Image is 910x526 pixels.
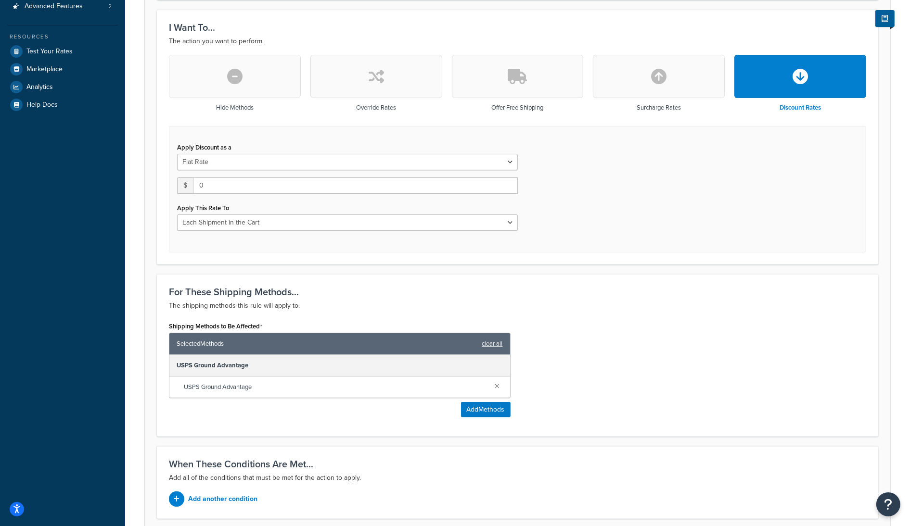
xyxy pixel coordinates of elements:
[356,104,396,111] h3: Override Rates
[7,43,118,60] a: Test Your Rates
[25,2,83,11] span: Advanced Features
[169,36,866,47] p: The action you want to perform.
[26,65,63,74] span: Marketplace
[7,96,118,113] a: Help Docs
[177,337,477,351] span: Selected Methods
[461,402,511,417] button: AddMethods
[177,204,229,212] label: Apply This Rate To
[184,380,487,394] span: USPS Ground Advantage
[637,104,681,111] h3: Surcharge Rates
[7,61,118,78] a: Marketplace
[216,104,254,111] h3: Hide Methods
[26,101,58,109] span: Help Docs
[169,355,510,376] div: USPS Ground Advantage
[177,177,193,194] span: $
[169,459,866,469] h3: When These Conditions Are Met...
[491,104,543,111] h3: Offer Free Shipping
[108,2,112,11] span: 2
[169,472,866,484] p: Add all of the conditions that must be met for the action to apply.
[7,33,118,41] div: Resources
[875,10,895,27] button: Show Help Docs
[169,287,866,297] h3: For These Shipping Methods...
[876,492,900,516] button: Open Resource Center
[7,78,118,96] a: Analytics
[26,48,73,56] span: Test Your Rates
[188,492,257,506] p: Add another condition
[780,104,821,111] h3: Discount Rates
[169,323,262,330] label: Shipping Methods to Be Affected
[169,300,866,312] p: The shipping methods this rule will apply to.
[482,337,503,351] a: clear all
[169,22,866,33] h3: I Want To...
[177,144,231,151] label: Apply Discount as a
[26,83,53,91] span: Analytics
